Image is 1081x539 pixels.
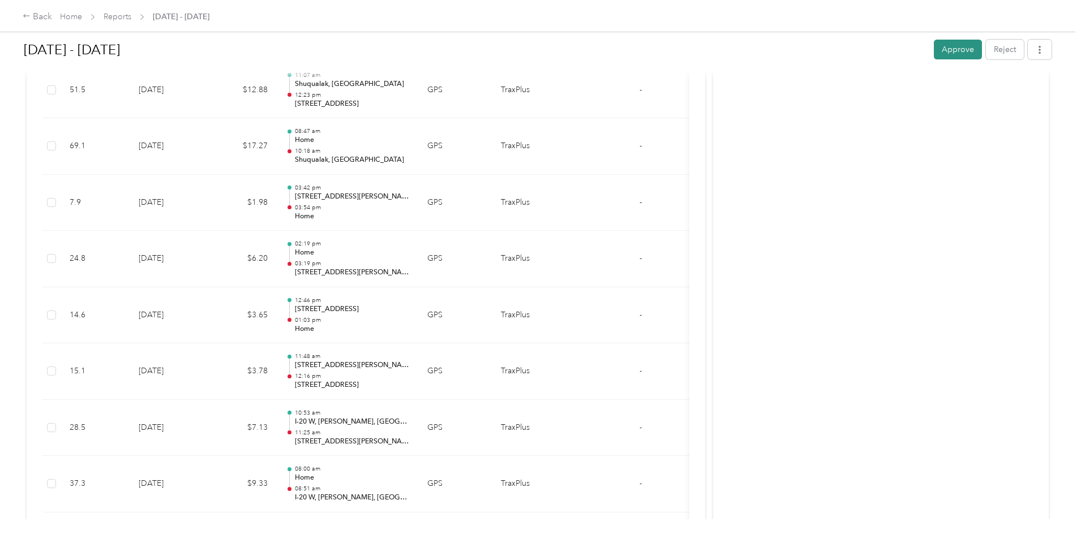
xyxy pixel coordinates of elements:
button: Reject [986,40,1024,59]
td: $3.65 [209,287,277,344]
td: GPS [418,118,492,175]
p: [STREET_ADDRESS][PERSON_NAME] [295,437,409,447]
p: Home [295,473,409,483]
td: GPS [418,287,492,344]
p: 03:54 pm [295,204,409,212]
td: [DATE] [130,62,209,119]
span: - [640,422,642,432]
span: - [640,253,642,263]
td: TraxPlus [492,118,577,175]
td: GPS [418,231,492,287]
td: [DATE] [130,400,209,456]
p: 08:00 am [295,465,409,473]
a: Reports [104,12,131,21]
p: [STREET_ADDRESS] [295,380,409,390]
td: TraxPlus [492,456,577,512]
td: [DATE] [130,231,209,287]
p: Shuqualak, [GEOGRAPHIC_DATA] [295,79,409,89]
td: 14.6 [61,287,130,344]
span: - [640,366,642,376]
p: 03:42 pm [295,184,409,192]
p: Shuqualak, [GEOGRAPHIC_DATA] [295,155,409,165]
p: Home [295,248,409,258]
td: 28.5 [61,400,130,456]
td: 69.1 [61,118,130,175]
td: $9.33 [209,456,277,512]
td: $17.27 [209,118,277,175]
td: $3.78 [209,343,277,400]
p: I-20 W, [PERSON_NAME], [GEOGRAPHIC_DATA] [295,417,409,427]
td: [DATE] [130,456,209,512]
td: TraxPlus [492,62,577,119]
p: 02:19 pm [295,240,409,248]
h1: Aug 1 - 31, 2025 [24,36,926,63]
span: [DATE] - [DATE] [153,11,209,23]
p: 10:53 am [295,409,409,417]
td: TraxPlus [492,400,577,456]
span: - [640,141,642,150]
p: 11:25 am [295,429,409,437]
p: Home [295,212,409,222]
p: Home [295,324,409,334]
p: 08:47 am [295,127,409,135]
td: 24.8 [61,231,130,287]
td: [DATE] [130,343,209,400]
p: [STREET_ADDRESS][PERSON_NAME] [295,192,409,202]
p: 11:48 am [295,352,409,360]
p: 03:19 pm [295,260,409,268]
td: GPS [418,400,492,456]
td: 51.5 [61,62,130,119]
td: GPS [418,343,492,400]
p: I-20 W, [PERSON_NAME], [GEOGRAPHIC_DATA] [295,493,409,503]
span: - [640,478,642,488]
p: [STREET_ADDRESS] [295,99,409,109]
td: $1.98 [209,175,277,231]
td: [DATE] [130,175,209,231]
p: 12:23 pm [295,91,409,99]
span: - [640,85,642,94]
td: [DATE] [130,287,209,344]
p: 08:51 am [295,485,409,493]
p: 10:18 am [295,147,409,155]
p: 12:16 pm [295,372,409,380]
td: $12.88 [209,62,277,119]
td: GPS [418,175,492,231]
span: - [640,197,642,207]
p: [STREET_ADDRESS][PERSON_NAME] [295,268,409,278]
td: $7.13 [209,400,277,456]
p: 12:46 pm [295,296,409,304]
td: GPS [418,62,492,119]
p: [STREET_ADDRESS] [295,304,409,314]
td: 37.3 [61,456,130,512]
td: [DATE] [130,118,209,175]
iframe: Everlance-gr Chat Button Frame [1018,476,1081,539]
td: GPS [418,456,492,512]
p: 01:03 pm [295,316,409,324]
td: TraxPlus [492,343,577,400]
td: TraxPlus [492,231,577,287]
p: Home [295,135,409,145]
td: 7.9 [61,175,130,231]
a: Home [60,12,82,21]
span: - [640,310,642,320]
button: Approve [934,40,982,59]
td: TraxPlus [492,175,577,231]
td: 15.1 [61,343,130,400]
td: $6.20 [209,231,277,287]
p: [STREET_ADDRESS][PERSON_NAME] [295,360,409,370]
td: TraxPlus [492,287,577,344]
div: Back [23,10,52,24]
